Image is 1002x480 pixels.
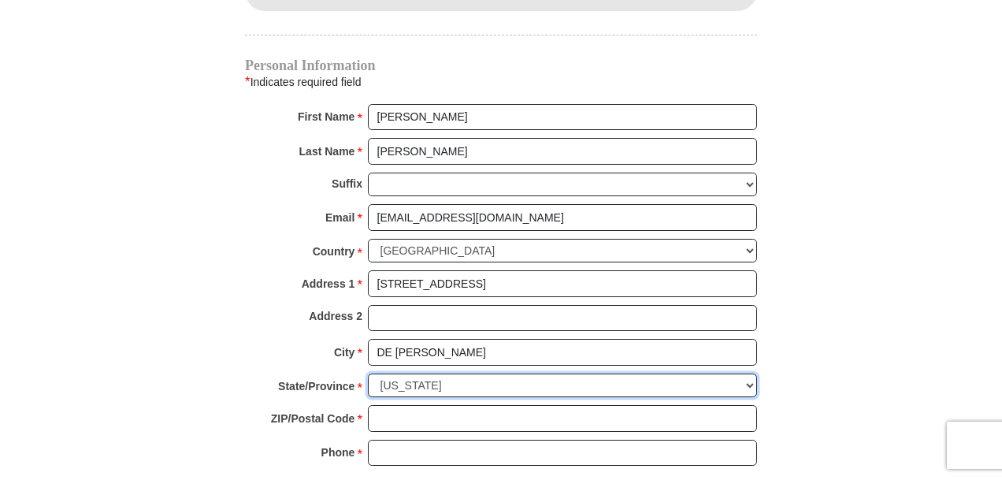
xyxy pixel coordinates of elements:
[309,305,362,327] strong: Address 2
[278,375,354,397] strong: State/Province
[245,59,757,72] h4: Personal Information
[313,240,355,262] strong: Country
[321,441,355,463] strong: Phone
[271,407,355,430] strong: ZIP/Postal Code
[334,341,354,363] strong: City
[302,273,355,295] strong: Address 1
[245,72,757,92] div: Indicates required field
[332,173,362,195] strong: Suffix
[325,207,354,229] strong: Email
[298,106,354,128] strong: First Name
[299,140,355,162] strong: Last Name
